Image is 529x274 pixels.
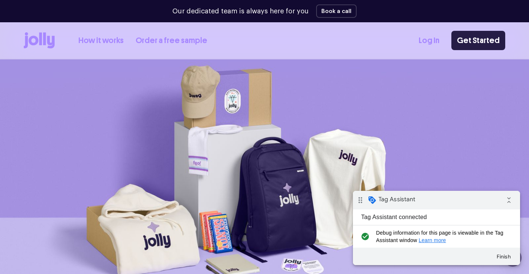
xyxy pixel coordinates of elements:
button: Finish [137,59,164,72]
i: Collapse debug badge [149,2,163,17]
a: Order a free sample [136,35,207,47]
span: Tag Assistant [26,5,62,12]
i: check_circle [6,38,18,53]
a: Get Started [451,31,505,50]
a: Log In [419,35,439,47]
a: Learn more [66,46,93,52]
span: Debug information for this page is viewable in the Tag Assistant window [23,38,155,53]
p: Our dedicated team is always here for you [172,6,309,16]
button: Book a call [316,4,357,18]
a: How it works [78,35,124,47]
